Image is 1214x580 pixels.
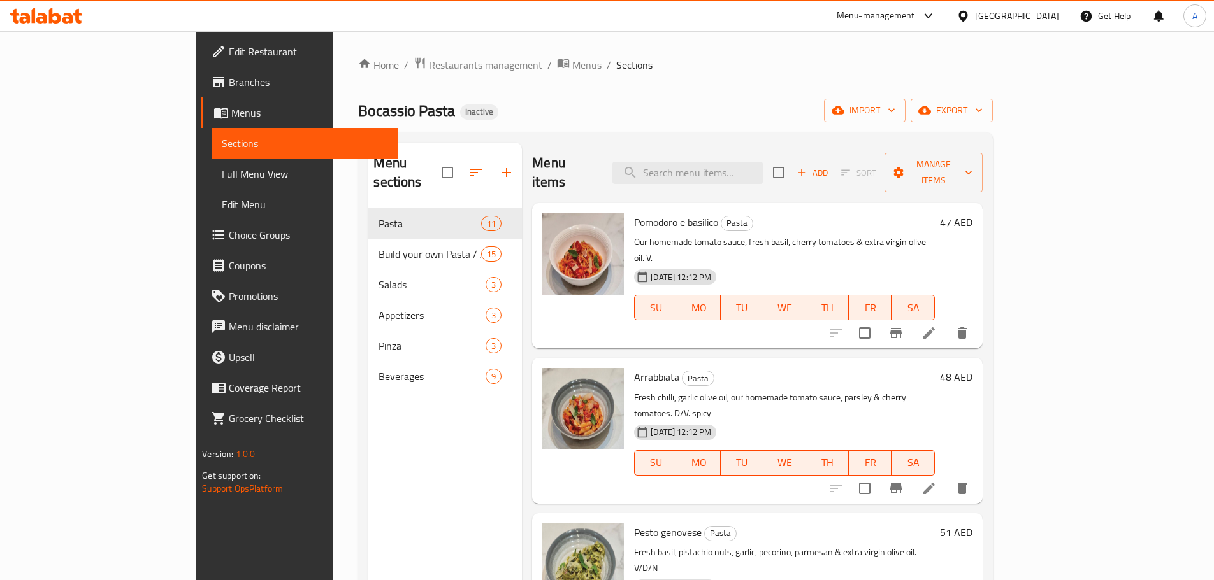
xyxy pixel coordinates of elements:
span: Sort sections [461,157,491,188]
span: SU [640,453,672,472]
span: Salads [379,277,486,292]
div: Pasta [721,216,753,231]
a: Coverage Report [201,372,398,403]
span: Promotions [229,288,388,304]
span: export [921,103,983,118]
button: FR [849,450,892,476]
button: Manage items [885,153,983,192]
span: TH [811,453,844,472]
div: items [486,277,502,292]
a: Edit Menu [212,189,398,220]
button: delete [947,473,978,504]
span: SU [640,299,672,317]
button: SA [892,295,934,320]
a: Menu disclaimer [201,311,398,342]
span: Add item [792,163,833,183]
span: Sections [222,136,388,151]
nav: breadcrumb [358,57,992,73]
li: / [607,57,611,73]
span: SA [897,453,929,472]
button: TH [806,450,849,476]
span: Bocassio Pasta [358,96,455,125]
button: export [911,99,993,122]
span: Restaurants management [429,57,542,73]
span: Menu disclaimer [229,319,388,334]
a: Restaurants management [414,57,542,73]
a: Edit menu item [921,325,937,341]
div: Build your own Pasta / Adds On [379,246,481,262]
span: Manage items [895,157,972,188]
div: Inactive [460,104,498,120]
a: Grocery Checklist [201,403,398,434]
span: Choice Groups [229,227,388,243]
span: Select section [765,159,792,186]
div: items [486,308,502,323]
a: Choice Groups [201,220,398,250]
span: Inactive [460,106,498,117]
span: Pasta [683,371,714,386]
div: Pasta [379,216,481,231]
span: 1.0.0 [236,446,256,462]
button: MO [677,295,720,320]
span: TU [726,299,758,317]
p: Fresh chilli, garlic olive oil, our homemade tomato sauce, parsley & cherry tomatoes. D/V. spicy [634,390,934,421]
a: Edit Restaurant [201,36,398,67]
span: Pinza [379,338,486,353]
span: 3 [486,340,501,352]
div: Appetizers3 [368,300,522,330]
span: WE [769,299,801,317]
span: Select all sections [434,159,461,186]
button: MO [677,450,720,476]
button: SU [634,450,677,476]
button: import [824,99,906,122]
div: Build your own Pasta / Adds On15 [368,239,522,269]
a: Sections [212,128,398,159]
span: MO [683,453,715,472]
span: 11 [482,218,501,230]
span: Select to update [851,320,878,346]
button: TU [721,295,763,320]
div: items [486,369,502,384]
span: Coverage Report [229,380,388,395]
button: WE [763,295,806,320]
div: Pasta11 [368,208,522,239]
span: Version: [202,446,233,462]
div: Beverages9 [368,361,522,392]
div: Pinza3 [368,330,522,361]
button: Branch-specific-item [881,473,911,504]
button: TU [721,450,763,476]
span: Menus [572,57,602,73]
span: TU [726,453,758,472]
nav: Menu sections [368,203,522,397]
a: Upsell [201,342,398,372]
span: 3 [486,309,501,322]
div: [GEOGRAPHIC_DATA] [975,9,1059,23]
span: Coupons [229,258,388,273]
button: TH [806,295,849,320]
a: Coupons [201,250,398,281]
span: Pasta [705,526,736,541]
span: Edit Menu [222,197,388,212]
p: Our homemade tomato sauce, fresh basil, cherry tomatoes & extra virgin olive oil. V. [634,234,934,266]
span: FR [854,453,886,472]
img: Arrabbiata [542,368,624,449]
span: 15 [482,248,501,260]
span: [DATE] 12:12 PM [646,426,716,438]
button: SA [892,450,934,476]
a: Menus [201,97,398,128]
button: Branch-specific-item [881,318,911,348]
span: FR [854,299,886,317]
h2: Menu items [532,153,597,192]
span: Upsell [229,350,388,365]
span: Add [795,166,830,180]
span: Arrabbiata [634,367,679,386]
div: Salads3 [368,269,522,300]
button: SU [634,295,677,320]
button: Add section [491,157,522,188]
h6: 47 AED [940,213,972,231]
a: Full Menu View [212,159,398,189]
span: Select to update [851,475,878,502]
span: Menus [231,105,388,120]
